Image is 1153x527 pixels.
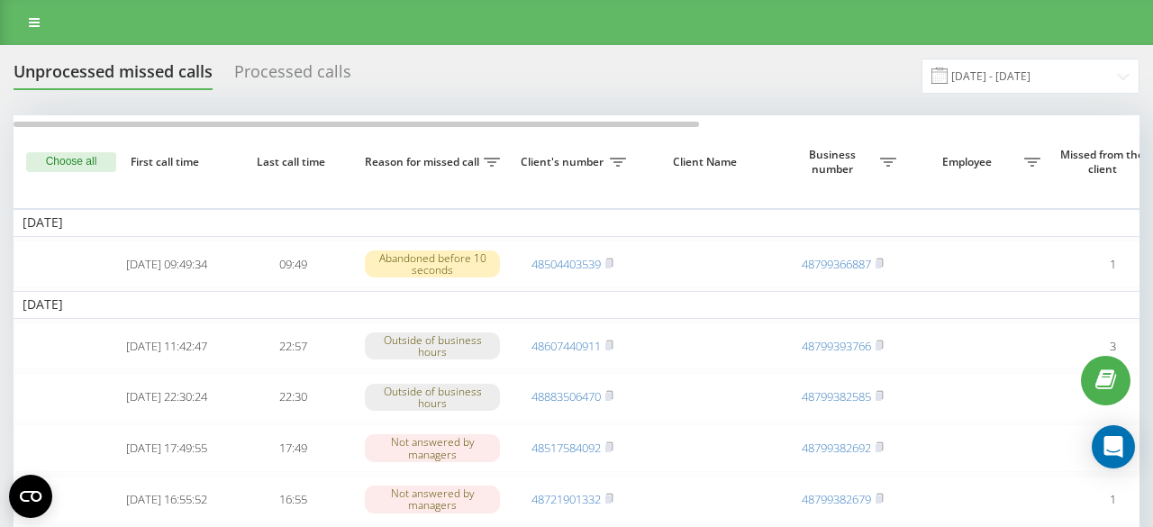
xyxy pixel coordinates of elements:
a: 48607440911 [531,338,601,354]
span: Client's number [518,155,610,169]
td: 22:30 [230,373,356,421]
td: [DATE] 22:30:24 [104,373,230,421]
a: 48799382679 [802,491,871,507]
td: 09:49 [230,241,356,288]
a: 48517584092 [531,440,601,456]
td: [DATE] 09:49:34 [104,241,230,288]
button: Open CMP widget [9,475,52,518]
div: Not answered by managers [365,434,500,461]
div: Outside of business hours [365,332,500,359]
span: Missed from the client [1058,148,1150,176]
a: 48721901332 [531,491,601,507]
td: [DATE] 17:49:55 [104,424,230,472]
div: Abandoned before 10 seconds [365,250,500,277]
span: Client Name [650,155,764,169]
a: 48504403539 [531,256,601,272]
span: Employee [914,155,1024,169]
button: Choose all [26,152,116,172]
a: 48883506470 [531,388,601,404]
span: Last call time [244,155,341,169]
div: Processed calls [234,62,351,90]
a: 48799366887 [802,256,871,272]
span: First call time [118,155,215,169]
td: 17:49 [230,424,356,472]
a: 48799382585 [802,388,871,404]
td: [DATE] 16:55:52 [104,476,230,523]
a: 48799393766 [802,338,871,354]
span: Reason for missed call [365,155,484,169]
span: Business number [788,148,880,176]
td: 22:57 [230,323,356,370]
td: [DATE] 11:42:47 [104,323,230,370]
div: Unprocessed missed calls [14,62,213,90]
td: 16:55 [230,476,356,523]
a: 48799382692 [802,440,871,456]
div: Outside of business hours [365,384,500,411]
div: Open Intercom Messenger [1092,425,1135,468]
div: Not answered by managers [365,486,500,513]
